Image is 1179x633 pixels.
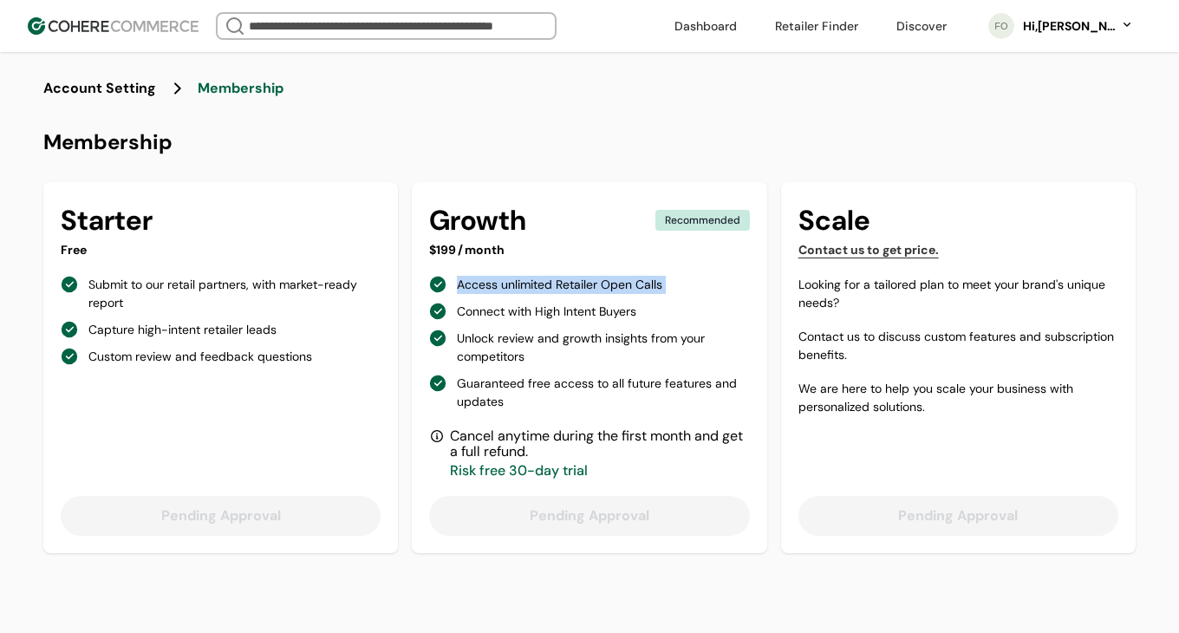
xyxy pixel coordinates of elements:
p: Free [61,241,381,259]
span: Membership [198,78,283,99]
h2: Scale [798,199,870,241]
div: Hi, [PERSON_NAME] [1021,17,1117,36]
img: Cohere Logo [28,17,199,35]
a: Contact us to get price. [798,241,939,259]
p: Risk free 30-day trial [450,463,749,479]
p: Submit to our retail partners, with market-ready report [88,276,381,312]
h3: Membership [43,127,1136,158]
p: We are here to help you scale your business with personalized solutions. [798,380,1118,416]
p: Custom review and feedback questions [88,348,312,366]
button: Pending Approval [798,496,1118,536]
div: Recommended [655,210,750,231]
p: Contact us to discuss custom features and subscription benefits. [798,328,1118,364]
p: Cancel anytime during the first month and get a full refund. [450,428,749,460]
span: $ 199 [429,241,456,259]
p: Capture high-intent retailer leads [88,321,277,339]
h2: Starter [61,199,153,241]
p: Unlock review and growth insights from your competitors [457,330,749,366]
button: Hi,[PERSON_NAME] [1021,17,1134,36]
p: Looking for a tailored plan to meet your brand's unique needs? [798,276,1118,312]
span: month [465,241,505,259]
span: Account Setting [43,78,156,99]
button: Pending Approval [61,496,381,536]
p: Connect with High Intent Buyers [457,303,636,321]
h2: Growth [429,199,526,241]
span: / [458,241,463,259]
button: Pending Approval [429,496,749,536]
p: Access unlimited Retailer Open Calls [457,276,662,294]
p: Guaranteed free access to all future features and updates [457,375,749,411]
